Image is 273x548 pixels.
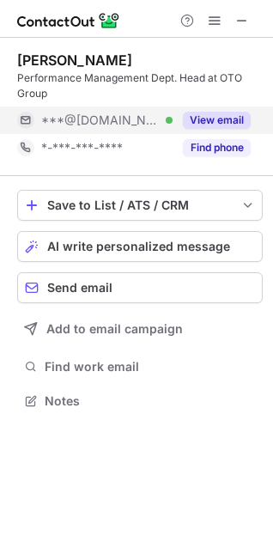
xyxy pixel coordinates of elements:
[17,314,263,344] button: Add to email campaign
[41,113,160,128] span: ***@[DOMAIN_NAME]
[17,190,263,221] button: save-profile-one-click
[17,389,263,413] button: Notes
[46,322,183,336] span: Add to email campaign
[17,70,263,101] div: Performance Management Dept. Head at OTO Group
[47,281,112,295] span: Send email
[17,272,263,303] button: Send email
[183,112,251,129] button: Reveal Button
[47,198,233,212] div: Save to List / ATS / CRM
[45,359,256,374] span: Find work email
[17,52,132,69] div: [PERSON_NAME]
[17,10,120,31] img: ContactOut v5.3.10
[17,231,263,262] button: AI write personalized message
[45,393,256,409] span: Notes
[183,139,251,156] button: Reveal Button
[17,355,263,379] button: Find work email
[47,240,230,253] span: AI write personalized message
